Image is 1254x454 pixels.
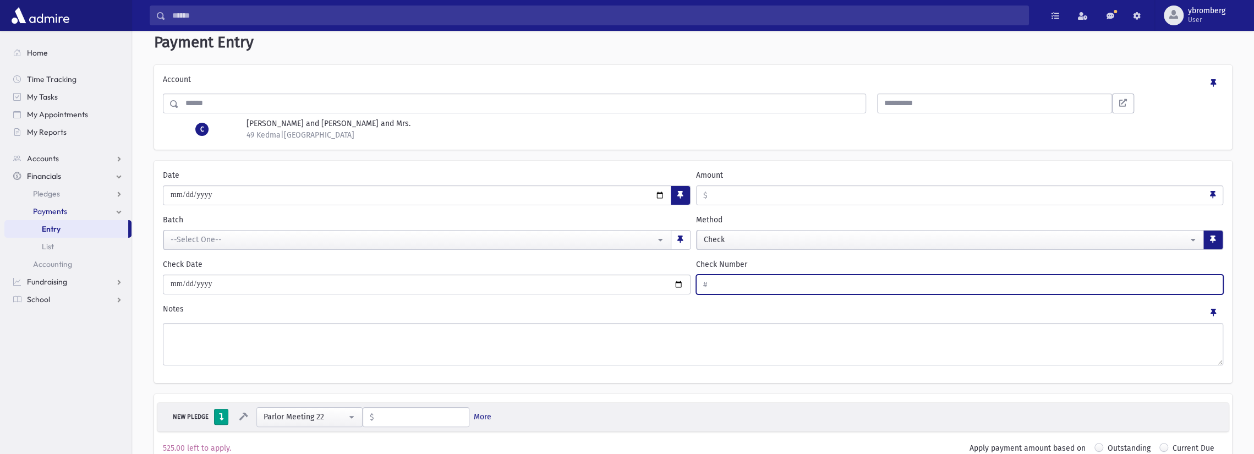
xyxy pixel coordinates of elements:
[27,48,48,58] span: Home
[1188,15,1225,24] span: User
[163,74,191,89] label: Account
[179,94,866,113] input: Search
[4,167,132,185] a: Financials
[163,230,671,250] button: --Select One--
[27,154,59,163] span: Accounts
[363,408,374,428] span: $
[696,259,747,270] label: Check Number
[474,411,491,423] a: More
[4,70,132,88] a: Time Tracking
[4,150,132,167] a: Accounts
[264,411,347,423] div: Parlor Meeting 22
[154,33,254,51] span: Payment Entry
[281,130,284,140] span: |
[4,88,132,106] a: My Tasks
[163,214,183,226] label: Batch
[163,303,184,319] label: Notes
[4,273,132,291] a: Fundraising
[4,123,132,141] a: My Reports
[704,234,1189,245] div: Check
[33,206,67,216] span: Payments
[27,171,61,181] span: Financials
[4,203,132,220] a: Payments
[4,185,132,203] a: Pledges
[4,220,128,238] a: Entry
[27,127,67,137] span: My Reports
[9,4,72,26] img: AdmirePro
[195,123,209,136] div: C
[247,119,410,128] span: [PERSON_NAME] and [PERSON_NAME] and Mrs.
[163,169,179,181] label: Date
[696,169,723,181] label: Amount
[4,255,132,273] a: Accounting
[697,230,1204,250] button: Check
[169,412,212,422] div: NEW PLEDGE
[697,186,708,206] span: $
[696,214,722,226] label: Method
[171,234,655,245] div: --Select One--
[27,74,76,84] span: Time Tracking
[4,291,132,308] a: School
[697,275,708,295] span: #
[166,6,1028,25] input: Search
[42,224,61,234] span: Entry
[970,442,1086,454] label: Apply payment amount based on
[163,259,202,270] label: Check Date
[42,242,54,251] span: List
[1188,7,1225,15] span: ybromberg
[27,92,58,102] span: My Tasks
[27,110,88,119] span: My Appointments
[4,106,132,123] a: My Appointments
[33,189,60,199] span: Pledges
[4,44,132,62] a: Home
[27,277,67,287] span: Fundraising
[27,294,50,304] span: School
[247,130,354,140] span: 49 Kedma [GEOGRAPHIC_DATA]
[163,442,231,454] label: 525.00 left to apply.
[33,259,72,269] span: Accounting
[4,238,132,255] a: List
[256,407,363,427] button: Parlor Meeting 22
